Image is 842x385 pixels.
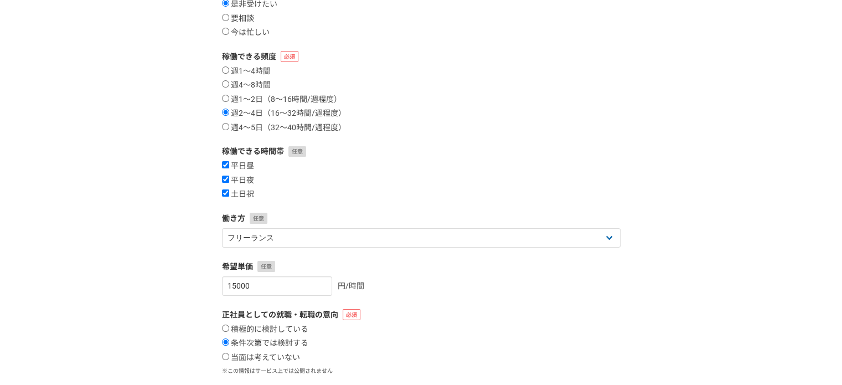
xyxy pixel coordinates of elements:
[222,14,254,24] label: 要相談
[222,213,621,224] label: 働き方
[222,66,229,74] input: 週1〜4時間
[222,80,271,90] label: 週4〜8時間
[222,176,229,183] input: 平日夜
[222,189,229,197] input: 土日祝
[222,189,254,199] label: 土日祝
[222,325,229,332] input: 積極的に検討している
[338,281,364,290] span: 円/時間
[222,28,229,35] input: 今は忙しい
[222,123,346,133] label: 週4〜5日（32〜40時間/週程度）
[222,95,229,102] input: 週1〜2日（8〜16時間/週程度）
[222,66,271,76] label: 週1〜4時間
[222,325,308,335] label: 積極的に検討している
[222,176,254,186] label: 平日夜
[222,14,229,21] input: 要相談
[222,161,229,168] input: 平日昼
[222,338,308,348] label: 条件次第では検討する
[222,367,621,375] p: ※この情報はサービス上では公開されません
[222,161,254,171] label: 平日昼
[222,261,621,273] label: 希望単価
[222,28,270,38] label: 今は忙しい
[222,123,229,130] input: 週4〜5日（32〜40時間/週程度）
[222,146,621,157] label: 稼働できる時間帯
[222,309,621,321] label: 正社員としての就職・転職の意向
[222,80,229,88] input: 週4〜8時間
[222,353,300,363] label: 当面は考えていない
[222,109,229,116] input: 週2〜4日（16〜32時間/週程度）
[222,109,346,119] label: 週2〜4日（16〜32時間/週程度）
[222,353,229,360] input: 当面は考えていない
[222,95,342,105] label: 週1〜2日（8〜16時間/週程度）
[222,51,621,63] label: 稼働できる頻度
[222,338,229,346] input: 条件次第では検討する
